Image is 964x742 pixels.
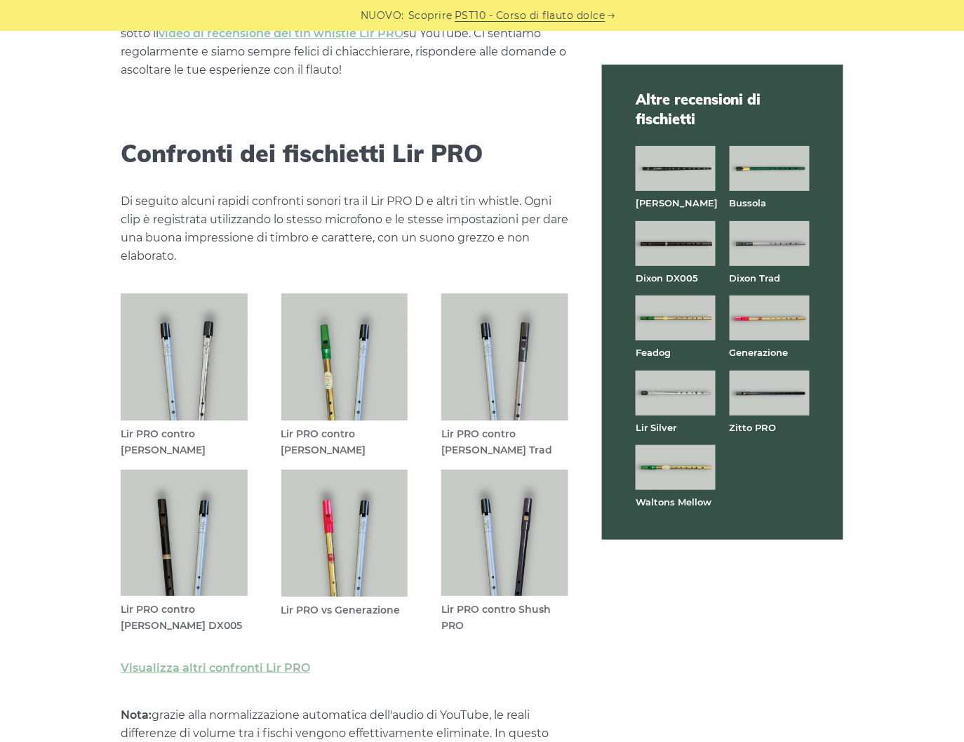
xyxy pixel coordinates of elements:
[636,422,676,433] a: Lir Silver
[121,138,483,168] font: Confronti dei fischietti Lir PRO
[730,371,810,416] img: Fischietto Shuh PRO vista frontale completa
[441,428,552,456] font: Lir PRO contro [PERSON_NAME] Trad
[730,296,810,340] img: Fischietto di ottone di generazione, vista frontale completa
[408,9,453,22] font: Scoprire
[121,603,242,632] font: Lir PRO contro [PERSON_NAME] DX005
[121,708,152,722] font: Nota:
[121,428,206,456] font: Lir PRO contro [PERSON_NAME]
[281,604,401,616] font: Lir PRO vs Generazione
[730,422,777,433] a: Zitto PRO
[455,9,605,22] font: PST10 - Corso di flauto dolce
[636,91,761,128] font: Altre recensioni di fischietti
[636,272,698,284] a: Dixon DX005
[636,496,711,508] a: Waltons Mellow
[281,428,366,456] font: Lir PRO contro [PERSON_NAME]
[730,197,767,208] a: Bussola
[455,8,605,24] a: PST10 - Corso di flauto dolce
[121,194,568,263] font: Di seguito alcuni rapidi confronti sonori tra il Lir PRO D e altri tin whistle. Ogni clip è regis...
[636,221,716,266] img: Vista frontale completa del flauto dolce Dixon DX005
[441,603,551,632] font: Lir PRO contro Shush PRO
[636,347,671,358] a: Feadog
[730,221,810,266] img: Vista frontale completa del flauto dolce Dixon Trad
[121,27,566,77] font: su YouTube. Ci sentiamo regolarmente e siamo sempre felici di chiacchierare, rispondere alle doma...
[636,371,716,416] img: Fischietto di latta Lir Silver, vista frontale completa
[159,27,403,40] a: video di recensione del tin whistle Lir PRO
[361,9,404,22] font: NUOVO:
[121,8,561,40] font: Hai domande o impressioni sul Lir PRO? Sentiti libero di lasciare un commento sotto il
[730,272,781,284] a: Dixon Trad
[636,296,716,340] img: Fischietto in ottone Feadog, vista frontale completa
[636,197,718,208] a: [PERSON_NAME]
[121,661,310,675] a: Visualizza altri confronti Lir PRO
[636,445,716,490] img: Waltons Mellow tin whistle vista frontale completa
[730,347,789,358] a: Generazione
